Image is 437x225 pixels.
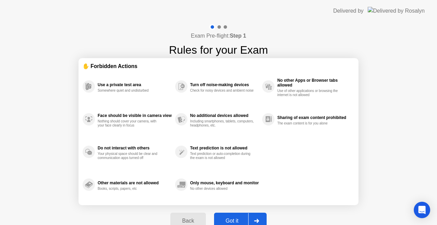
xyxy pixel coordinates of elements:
[277,89,342,97] div: Use of other applications or browsing the internet is not allowed
[190,181,259,185] div: Only mouse, keyboard and monitor
[216,218,248,224] div: Got it
[277,115,351,120] div: Sharing of exam content prohibited
[230,33,246,39] b: Step 1
[172,218,203,224] div: Back
[98,119,162,128] div: Nothing should cover your camera, with your face clearly in focus
[277,121,342,125] div: The exam content is for you alone
[98,89,162,93] div: Somewhere quiet and undisturbed
[333,7,364,15] div: Delivered by
[169,42,268,58] h1: Rules for your Exam
[190,152,255,160] div: Text prediction or auto-completion during the exam is not allowed
[98,113,172,118] div: Face should be visible in camera view
[190,119,255,128] div: Including smartphones, tablets, computers, headphones, etc.
[190,187,255,191] div: No other devices allowed
[98,187,162,191] div: Books, scripts, papers, etc
[190,113,259,118] div: No additional devices allowed
[98,181,172,185] div: Other materials are not allowed
[368,7,425,15] img: Delivered by Rosalyn
[190,146,259,150] div: Text prediction is not allowed
[98,82,172,87] div: Use a private test area
[277,78,351,88] div: No other Apps or Browser tabs allowed
[98,146,172,150] div: Do not interact with others
[190,82,259,87] div: Turn off noise-making devices
[83,62,354,70] div: ✋ Forbidden Actions
[190,89,255,93] div: Check for noisy devices and ambient noise
[414,202,430,218] div: Open Intercom Messenger
[98,152,162,160] div: Your physical space should be clear and communication apps turned off
[191,32,246,40] h4: Exam Pre-flight:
